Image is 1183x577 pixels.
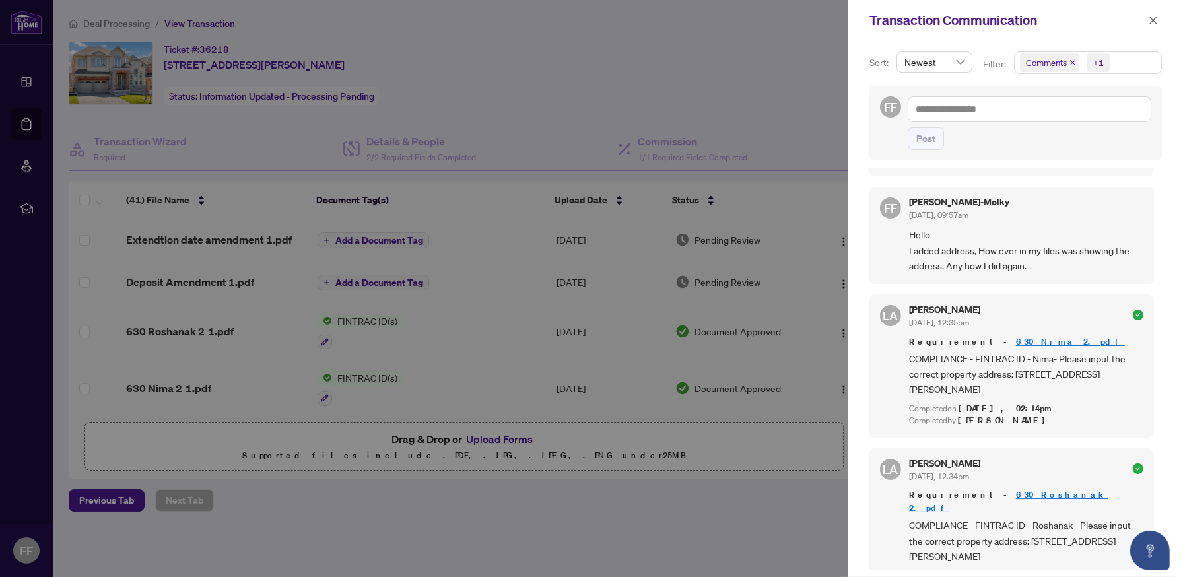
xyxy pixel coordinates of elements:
p: Sort: [869,55,891,70]
span: Requirement - [909,489,1143,515]
span: close [1149,16,1158,25]
span: LA [883,460,898,479]
div: Completed by [909,415,1143,427]
button: Open asap [1130,531,1170,570]
span: check-circle [1133,310,1143,320]
button: Post [908,127,944,150]
span: COMPLIANCE - FINTRAC ID - Nima- Please input the correct property address: [STREET_ADDRESS][PERSO... [909,351,1143,397]
h5: [PERSON_NAME] [909,305,980,314]
span: [DATE], 02:14pm [959,403,1054,414]
span: Requirement - [909,335,1143,349]
span: LA [883,306,898,325]
span: [DATE], 12:34pm [909,471,969,481]
span: FF [884,199,897,217]
span: Hello I added address, How ever in my files was showing the address. Any how I did again. [909,227,1143,273]
div: Completed on [909,403,1143,415]
span: COMPLIANCE - FINTRAC ID - Roshanak - Please input the correct property address: [STREET_ADDRESS][... [909,518,1143,564]
div: +1 [1093,56,1104,69]
span: [DATE], 09:57am [909,210,968,220]
div: Transaction Communication [869,11,1145,30]
p: Filter: [983,57,1008,71]
span: Newest [904,52,964,72]
span: check-circle [1133,463,1143,474]
span: [PERSON_NAME] [958,415,1052,426]
h5: [PERSON_NAME]-Molky [909,197,1009,207]
span: Comments [1020,53,1079,72]
span: close [1069,59,1076,66]
span: FF [884,98,897,116]
a: 630 Nima 2.pdf [1016,336,1125,347]
h5: [PERSON_NAME] [909,459,980,468]
span: [DATE], 12:35pm [909,318,969,327]
span: Comments [1026,56,1067,69]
